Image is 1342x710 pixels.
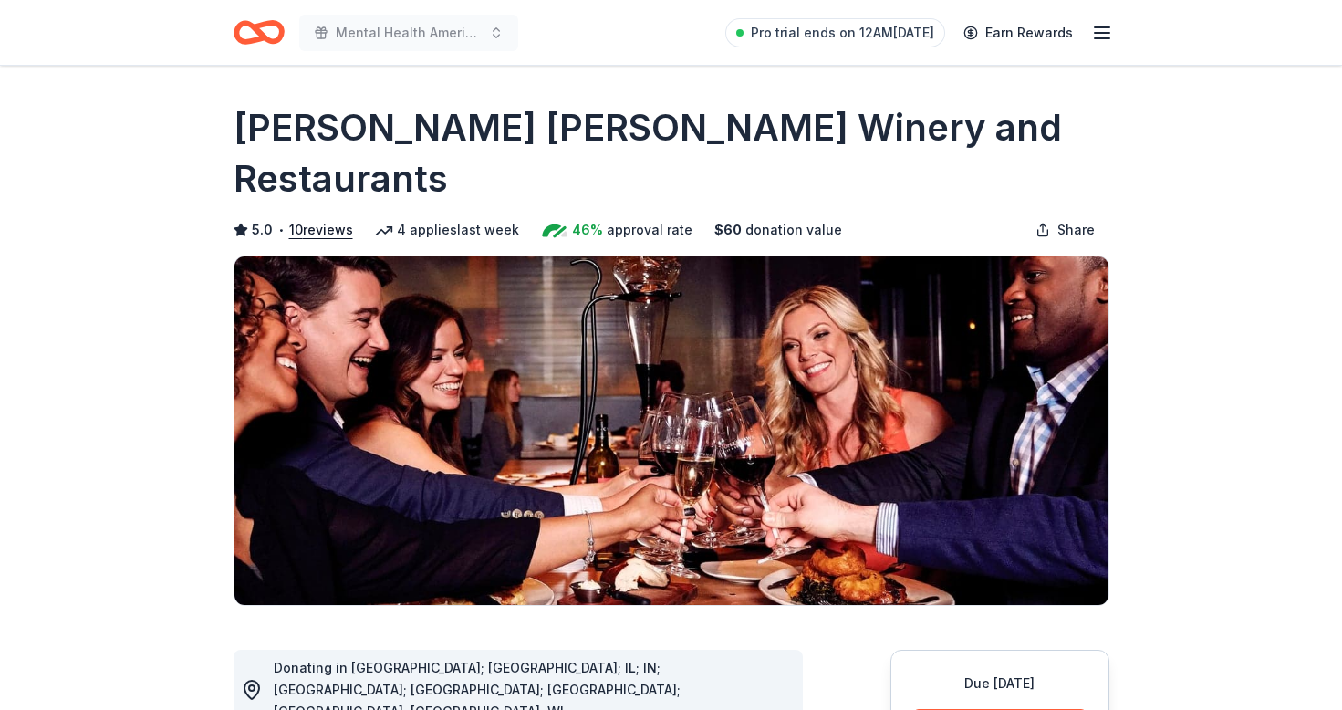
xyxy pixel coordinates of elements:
a: Pro trial ends on 12AM[DATE] [725,18,945,47]
span: Share [1057,219,1095,241]
span: 5.0 [252,219,273,241]
button: 10reviews [289,219,353,241]
div: Due [DATE] [913,673,1087,694]
span: • [277,223,284,237]
button: Share [1021,212,1109,248]
a: Home [234,11,285,54]
img: Image for Cooper's Hawk Winery and Restaurants [234,256,1108,605]
span: approval rate [607,219,692,241]
span: Mental Health America of WI 95th Anniversary Gala, "A Night of Healing & Hope" [336,22,482,44]
a: Earn Rewards [952,16,1084,49]
span: Pro trial ends on 12AM[DATE] [751,22,934,44]
h1: [PERSON_NAME] [PERSON_NAME] Winery and Restaurants [234,102,1109,204]
span: $ 60 [714,219,742,241]
span: donation value [745,219,842,241]
button: Mental Health America of WI 95th Anniversary Gala, "A Night of Healing & Hope" [299,15,518,51]
div: 4 applies last week [375,219,519,241]
span: 46% [572,219,603,241]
